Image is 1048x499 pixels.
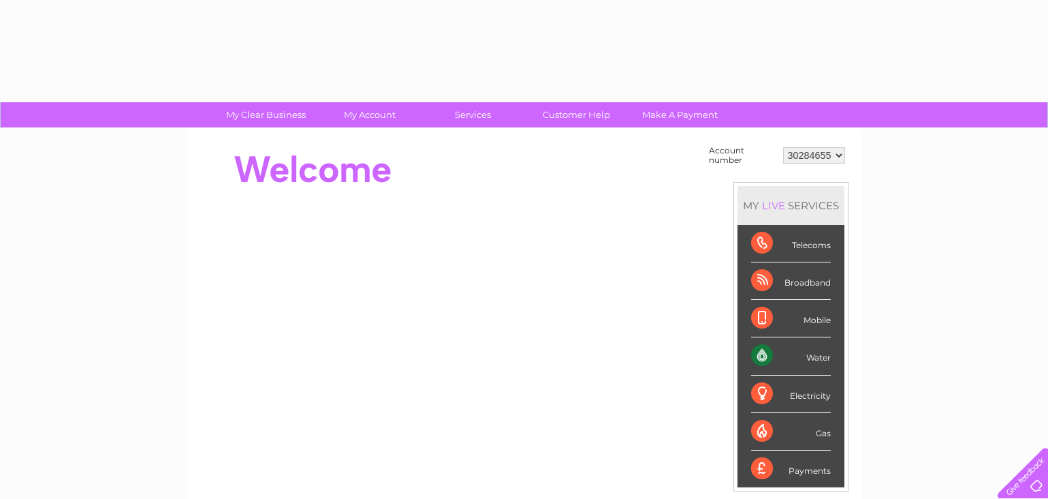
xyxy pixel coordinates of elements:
[759,199,788,212] div: LIVE
[751,451,831,487] div: Payments
[751,337,831,375] div: Water
[705,142,780,168] td: Account number
[751,376,831,413] div: Electricity
[751,300,831,337] div: Mobile
[737,186,844,225] div: MY SERVICES
[520,102,633,127] a: Customer Help
[210,102,322,127] a: My Clear Business
[417,102,529,127] a: Services
[751,262,831,300] div: Broadband
[313,102,426,127] a: My Account
[751,413,831,451] div: Gas
[751,225,831,262] div: Telecoms
[624,102,736,127] a: Make A Payment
